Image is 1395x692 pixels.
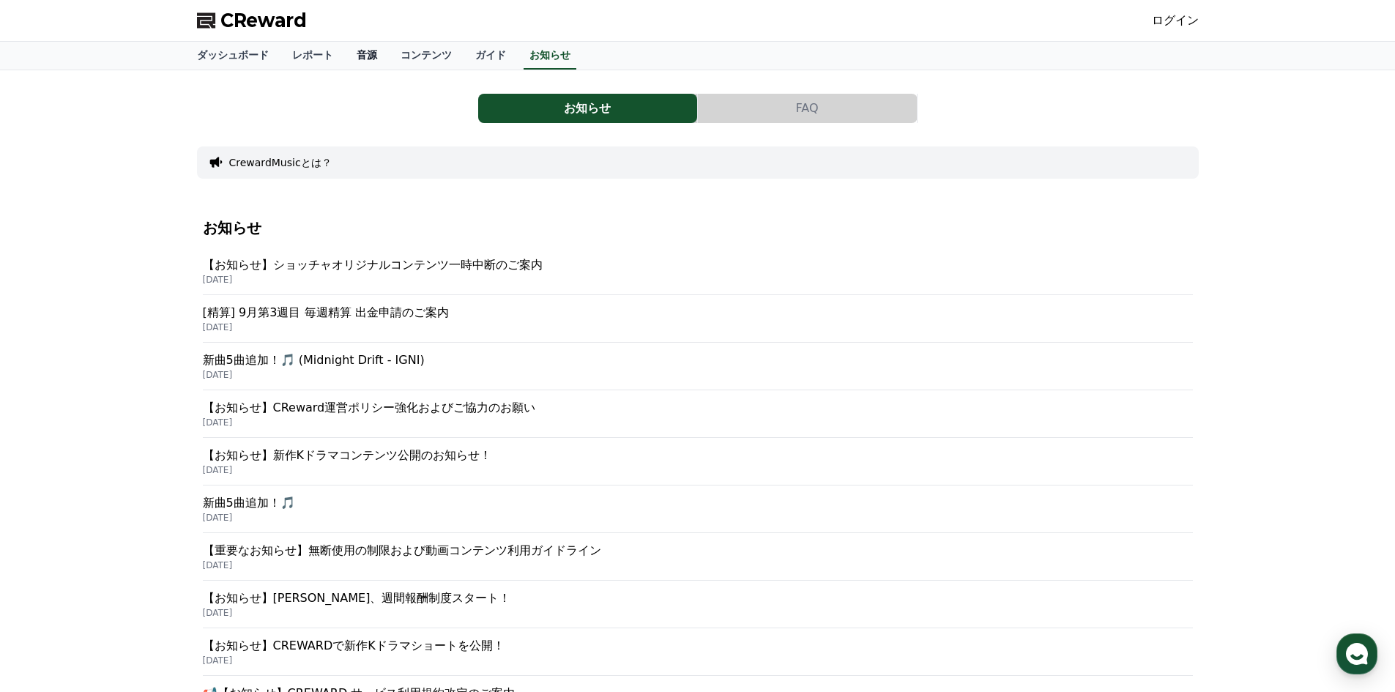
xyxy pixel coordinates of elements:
a: 新曲5曲追加！🎵 (Midnight Drift - IGNI) [DATE] [203,343,1193,390]
p: 新曲5曲追加！🎵 (Midnight Drift - IGNI) [203,351,1193,369]
p: 【重要なお知らせ】無断使用の制限および動画コンテンツ利用ガイドライン [203,542,1193,559]
button: FAQ [698,94,917,123]
p: 【お知らせ】CREWARDで新作Kドラマショートを公開！ [203,637,1193,655]
a: Settings [189,464,281,501]
p: 【お知らせ】CReward運営ポリシー強化およびご協力のお願い [203,399,1193,417]
span: Home [37,486,63,498]
p: [DATE] [203,274,1193,286]
h4: お知らせ [203,220,1193,236]
a: 【お知らせ】新作Kドラマコンテンツ公開のお知らせ！ [DATE] [203,438,1193,485]
a: お知らせ [478,94,698,123]
p: [DATE] [203,655,1193,666]
p: 【お知らせ】新作Kドラマコンテンツ公開のお知らせ！ [203,447,1193,464]
a: コンテンツ [389,42,464,70]
p: [精算] 9月第3週目 毎週精算 出金申請のご案内 [203,304,1193,321]
p: 【お知らせ】[PERSON_NAME]、週間報酬制度スタート！ [203,589,1193,607]
a: 新曲5曲追加！🎵 [DATE] [203,485,1193,533]
a: CReward [197,9,307,32]
button: CrewardMusicとは？ [229,155,332,170]
a: ダッシュボード [185,42,280,70]
p: [DATE] [203,512,1193,524]
a: 音源 [345,42,389,70]
p: [DATE] [203,607,1193,619]
p: 【お知らせ】ショッチャオリジナルコンテンツ一時中断のご案内 [203,256,1193,274]
a: お知らせ [524,42,576,70]
p: [DATE] [203,464,1193,476]
p: [DATE] [203,417,1193,428]
a: 【お知らせ】CREWARDで新作Kドラマショートを公開！ [DATE] [203,628,1193,676]
span: Messages [122,487,165,499]
a: レポート [280,42,345,70]
p: 新曲5曲追加！🎵 [203,494,1193,512]
a: 【重要なお知らせ】無断使用の制限および動画コンテンツ利用ガイドライン [DATE] [203,533,1193,581]
a: ガイド [464,42,518,70]
p: [DATE] [203,321,1193,333]
a: [精算] 9月第3週目 毎週精算 出金申請のご案内 [DATE] [203,295,1193,343]
a: 【お知らせ】CReward運営ポリシー強化およびご協力のお願い [DATE] [203,390,1193,438]
p: [DATE] [203,369,1193,381]
span: Settings [217,486,253,498]
button: お知らせ [478,94,697,123]
a: 【お知らせ】ショッチャオリジナルコンテンツ一時中断のご案内 [DATE] [203,248,1193,295]
p: [DATE] [203,559,1193,571]
a: Home [4,464,97,501]
a: FAQ [698,94,918,123]
span: CReward [220,9,307,32]
a: ログイン [1152,12,1199,29]
a: Messages [97,464,189,501]
a: 【お知らせ】[PERSON_NAME]、週間報酬制度スタート！ [DATE] [203,581,1193,628]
